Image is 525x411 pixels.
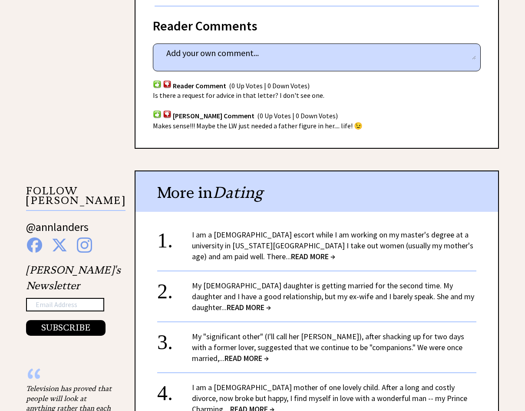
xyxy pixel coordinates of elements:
[26,262,121,336] div: [PERSON_NAME]'s Newsletter
[192,230,473,261] a: I am a [DEMOGRAPHIC_DATA] escort while I am working on my master's degree at a university in [US_...
[225,353,269,363] span: READ MORE →
[229,81,310,90] span: (0 Up Votes | 0 Down Votes)
[173,111,254,120] span: [PERSON_NAME] Comment
[192,281,474,312] a: My [DEMOGRAPHIC_DATA] daughter is getting married for the second time. My daughter and I have a g...
[26,186,125,211] p: FOLLOW [PERSON_NAME]
[153,17,481,30] div: Reader Comments
[153,121,363,130] span: Makes sense!!! Maybe the LW just needed a father figure in her.... life! 😉
[257,111,338,120] span: (0 Up Votes | 0 Down Votes)
[173,81,226,90] span: Reader Comment
[291,251,335,261] span: READ MORE →
[26,320,106,336] button: SUBSCRIBE
[26,298,104,312] input: Email Address
[192,331,464,363] a: My "significant other" (I'll call her [PERSON_NAME]), after shacking up for two days with a forme...
[26,375,113,384] div: “
[52,237,67,253] img: x%20blue.png
[227,302,271,312] span: READ MORE →
[163,110,172,118] img: votdown.png
[157,280,192,296] div: 2.
[27,237,42,253] img: facebook%20blue.png
[157,331,192,347] div: 3.
[153,110,162,118] img: votup.png
[26,220,89,243] a: @annlanders
[163,80,172,88] img: votdown.png
[157,382,192,398] div: 4.
[135,171,498,212] div: More in
[213,183,263,202] span: Dating
[153,91,324,100] span: Is there a request for advice in that letter? I don't see one.
[157,229,192,245] div: 1.
[77,237,92,253] img: instagram%20blue.png
[153,80,162,88] img: votup.png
